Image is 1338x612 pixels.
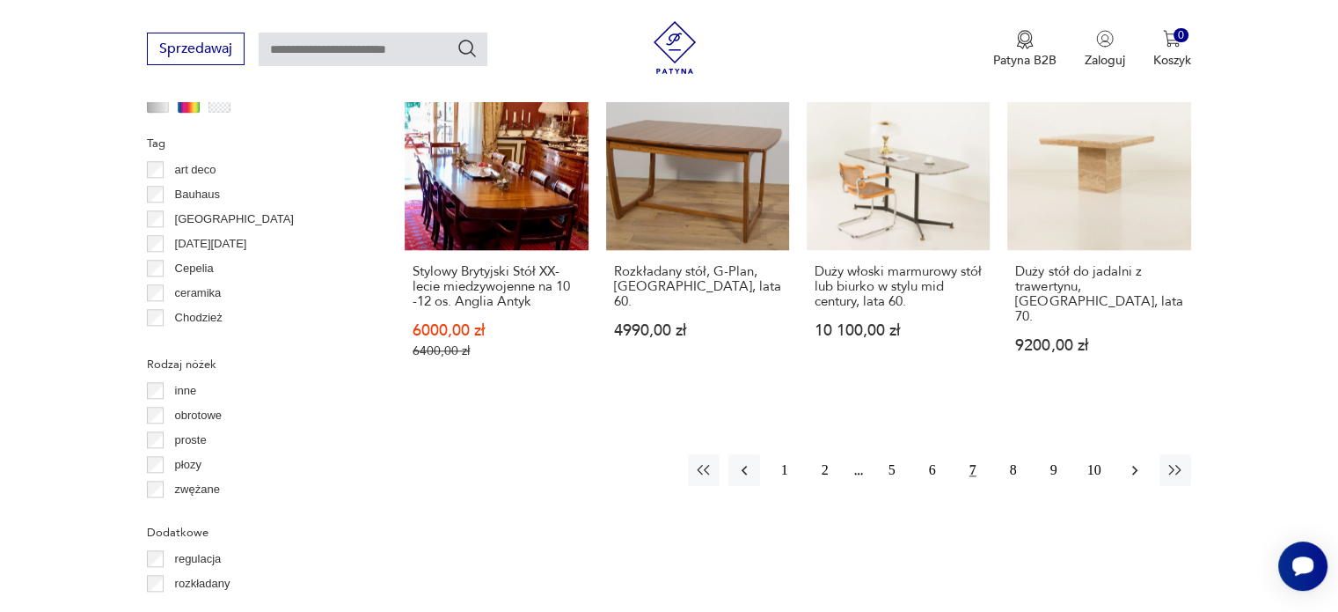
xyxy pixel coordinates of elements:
[1085,30,1125,69] button: Zaloguj
[175,160,216,180] p: art deco
[815,323,982,338] p: 10 100,00 zł
[998,454,1029,486] button: 8
[175,259,214,278] p: Cepelia
[1015,264,1182,324] h3: Duży stół do jadalni z trawertynu, [GEOGRAPHIC_DATA], lata 70.
[648,21,701,74] img: Patyna - sklep z meblami i dekoracjami vintage
[175,381,197,401] p: inne
[876,454,908,486] button: 5
[1153,52,1191,69] p: Koszyk
[413,323,580,338] p: 6000,00 zł
[957,454,989,486] button: 7
[175,333,219,352] p: Ćmielów
[405,67,588,393] a: SaleStylowy Brytyjski Stół XX-lecie miedzywojenne na 10 -12 os. Anglia AntykStylowy Brytyjski Stó...
[1015,338,1182,353] p: 9200,00 zł
[1153,30,1191,69] button: 0Koszyk
[1007,67,1190,393] a: Duży stół do jadalni z trawertynu, Włochy, lata 70.Duży stół do jadalni z trawertynu, [GEOGRAPHIC...
[175,480,220,499] p: zwężane
[1278,542,1327,591] iframe: Smartsupp widget button
[413,264,580,309] h3: Stylowy Brytyjski Stół XX-lecie miedzywojenne na 10 -12 os. Anglia Antyk
[993,30,1057,69] button: Patyna B2B
[993,30,1057,69] a: Ikona medaluPatyna B2B
[175,234,247,254] p: [DATE][DATE]
[1085,52,1125,69] p: Zaloguj
[1016,30,1034,49] img: Ikona medalu
[815,264,982,309] h3: Duży włoski marmurowy stół lub biurko w stylu mid century, lata 60.
[993,52,1057,69] p: Patyna B2B
[457,38,478,59] button: Szukaj
[147,523,362,542] p: Dodatkowe
[1173,28,1188,43] div: 0
[175,308,223,328] p: Chodzież
[175,284,222,303] p: ceramika
[614,264,781,309] h3: Rozkładany stół, G-Plan, [GEOGRAPHIC_DATA], lata 60.
[147,44,245,56] a: Sprzedawaj
[413,343,580,358] p: 6400,00 zł
[769,454,801,486] button: 1
[175,574,230,594] p: rozkładany
[1038,454,1070,486] button: 9
[147,355,362,374] p: Rodzaj nóżek
[147,134,362,153] p: Tag
[175,455,201,475] p: płozy
[606,67,789,393] a: Rozkładany stół, G-Plan, Wielka Brytania, lata 60.Rozkładany stół, G-Plan, [GEOGRAPHIC_DATA], lat...
[175,549,222,569] p: regulacja
[175,185,220,204] p: Bauhaus
[1163,30,1181,48] img: Ikona koszyka
[147,33,245,65] button: Sprzedawaj
[614,323,781,338] p: 4990,00 zł
[175,210,294,229] p: [GEOGRAPHIC_DATA]
[175,431,207,450] p: proste
[809,454,841,486] button: 2
[1078,454,1110,486] button: 10
[807,67,990,393] a: Duży włoski marmurowy stół lub biurko w stylu mid century, lata 60.Duży włoski marmurowy stół lub...
[917,454,948,486] button: 6
[1096,30,1114,48] img: Ikonka użytkownika
[175,406,222,425] p: obrotowe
